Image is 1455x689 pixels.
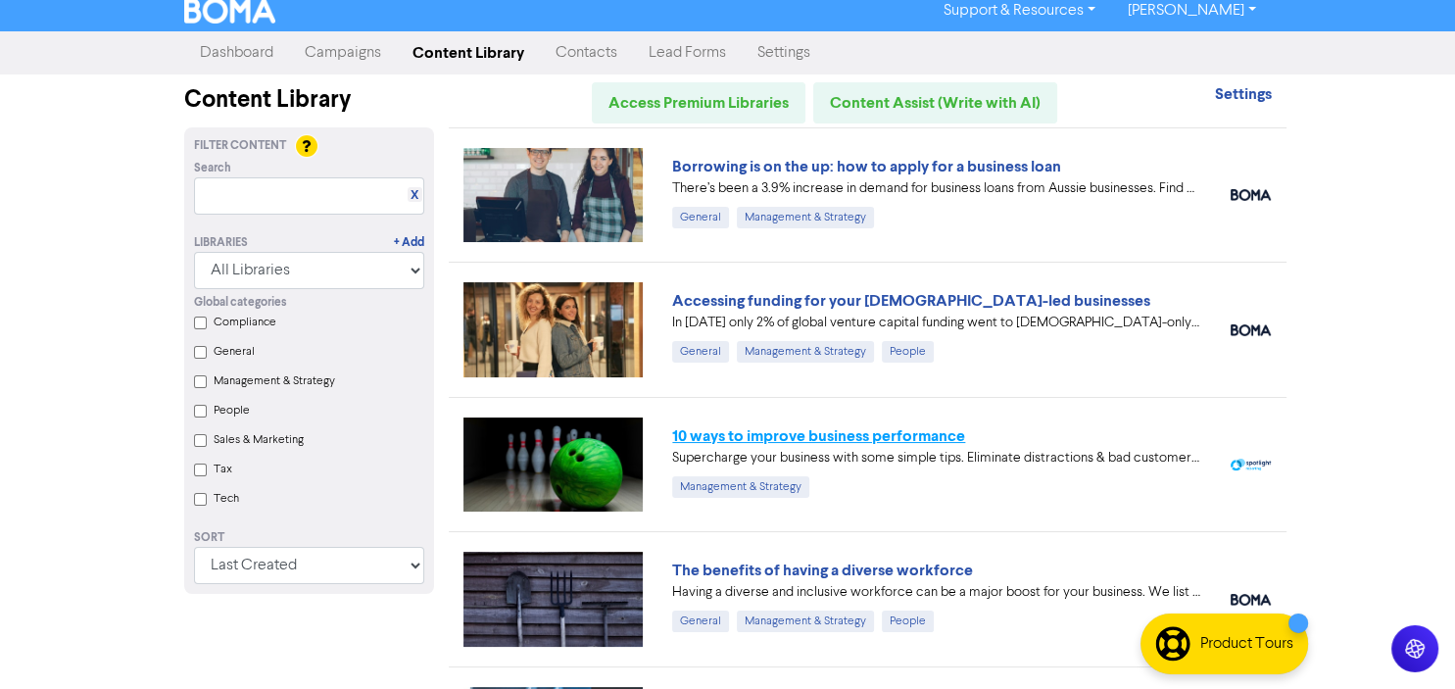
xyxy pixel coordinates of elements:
div: Management & Strategy [672,476,809,498]
div: People [882,341,934,363]
label: People [214,402,250,419]
a: + Add [394,234,424,252]
div: General [672,207,729,228]
a: Content Assist (Write with AI) [813,82,1057,123]
span: Search [194,160,231,177]
div: General [672,611,729,632]
a: Settings [742,33,826,73]
div: Management & Strategy [737,611,874,632]
label: Tax [214,461,232,478]
div: Global categories [194,294,424,312]
div: Content Library [184,82,434,118]
div: General [672,341,729,363]
a: Contacts [540,33,633,73]
label: Compliance [214,314,276,331]
div: Filter Content [194,137,424,155]
img: boma [1231,324,1271,336]
img: boma [1231,189,1271,201]
div: Libraries [194,234,248,252]
div: There’s been a 3.9% increase in demand for business loans from Aussie businesses. Find out the be... [672,178,1201,199]
img: boma [1231,594,1271,606]
iframe: Chat Widget [1357,595,1455,689]
a: Settings [1214,87,1271,103]
a: 10 ways to improve business performance [672,426,965,446]
div: Sort [194,529,424,547]
label: Tech [214,490,239,508]
label: Sales & Marketing [214,431,304,449]
div: Supercharge your business with some simple tips. Eliminate distractions & bad customers, get a pl... [672,448,1201,468]
a: Content Library [397,33,540,73]
a: X [411,188,418,203]
div: Having a diverse and inclusive workforce can be a major boost for your business. We list four of ... [672,582,1201,603]
a: Accessing funding for your [DEMOGRAPHIC_DATA]-led businesses [672,291,1150,311]
a: Access Premium Libraries [592,82,805,123]
div: People [882,611,934,632]
div: Management & Strategy [737,341,874,363]
a: Campaigns [289,33,397,73]
strong: Settings [1214,84,1271,104]
label: Management & Strategy [214,372,335,390]
div: Management & Strategy [737,207,874,228]
a: Lead Forms [633,33,742,73]
a: Dashboard [184,33,289,73]
label: General [214,343,255,361]
a: Borrowing is on the up: how to apply for a business loan [672,157,1061,176]
img: spotlight [1231,459,1271,471]
a: The benefits of having a diverse workforce [672,561,973,580]
div: In 2024 only 2% of global venture capital funding went to female-only founding teams. We highligh... [672,313,1201,333]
